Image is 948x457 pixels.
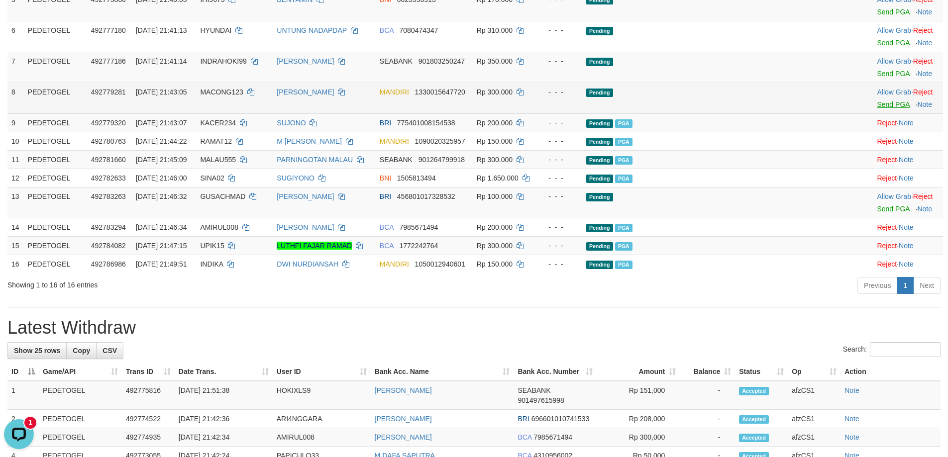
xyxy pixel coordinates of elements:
td: PEDETOGEL [24,218,87,236]
span: 492779281 [91,88,126,96]
td: [DATE] 21:51:38 [175,381,273,410]
span: 492786986 [91,260,126,268]
td: - [680,410,735,428]
td: PEDETOGEL [24,132,87,150]
td: - [680,381,735,410]
th: Trans ID: activate to sort column ascending [122,363,175,381]
a: SUGIYONO [277,174,314,182]
span: 492783263 [91,192,126,200]
a: Note [899,223,914,231]
span: Rp 150.000 [477,260,513,268]
th: Op: activate to sort column ascending [788,363,841,381]
h1: Latest Withdraw [7,318,941,338]
a: M [PERSON_NAME] [277,137,342,145]
td: · [873,169,943,187]
td: · [873,236,943,255]
span: BCA [380,223,394,231]
span: Copy 901803250247 to clipboard [419,57,465,65]
a: LUTHFI FAJAR RAMAD [277,242,352,250]
td: · [873,52,943,83]
td: PEDETOGEL [24,187,87,218]
td: 1 [7,381,39,410]
label: Search: [843,342,941,357]
td: PEDETOGEL [24,83,87,113]
th: Bank Acc. Number: activate to sort column ascending [514,363,597,381]
span: Rp 150.000 [477,137,513,145]
span: Copy 1505813494 to clipboard [397,174,436,182]
a: Show 25 rows [7,342,67,359]
td: 15 [7,236,24,255]
a: Send PGA [877,70,909,78]
td: Rp 151,000 [597,381,680,410]
td: PEDETOGEL [39,381,122,410]
td: [DATE] 21:42:34 [175,428,273,447]
td: PEDETOGEL [24,21,87,52]
a: Reject [913,88,933,96]
td: afzCS1 [788,410,841,428]
span: Rp 350.000 [477,57,513,65]
div: - - - [539,25,578,35]
span: 492777180 [91,26,126,34]
span: PGA [615,138,632,146]
span: 492783294 [91,223,126,231]
span: BCA [380,242,394,250]
td: 16 [7,255,24,273]
a: Reject [877,260,897,268]
a: [PERSON_NAME] [375,386,432,394]
a: [PERSON_NAME] [277,192,334,200]
a: 1 [897,277,914,294]
span: BCA [380,26,394,34]
a: CSV [96,342,123,359]
span: [DATE] 21:49:51 [136,260,187,268]
a: Send PGA [877,8,909,16]
span: INDIKA [200,260,223,268]
td: afzCS1 [788,381,841,410]
span: BRI [380,119,391,127]
span: Pending [586,175,613,183]
a: Send PGA [877,205,909,213]
span: Accepted [739,415,769,424]
span: Pending [586,58,613,66]
td: 492775816 [122,381,175,410]
a: Reject [877,174,897,182]
a: Note [899,137,914,145]
div: - - - [539,87,578,97]
span: 492781660 [91,156,126,164]
a: [PERSON_NAME] [375,433,432,441]
a: Note [917,70,932,78]
span: · [877,88,913,96]
a: Reject [877,242,897,250]
span: [DATE] 21:45:09 [136,156,187,164]
span: Copy 901497615998 to clipboard [518,396,564,404]
th: Date Trans.: activate to sort column ascending [175,363,273,381]
a: [PERSON_NAME] [277,223,334,231]
td: ARI4NGGARA [273,410,371,428]
th: User ID: activate to sort column ascending [273,363,371,381]
a: Note [917,8,932,16]
span: CSV [103,347,117,355]
span: GUSACHMAD [200,192,245,200]
td: Rp 208,000 [597,410,680,428]
span: Copy 1330015647720 to clipboard [415,88,465,96]
a: PARNINGOTAN MALAU [277,156,353,164]
a: Previous [857,277,897,294]
a: Allow Grab [877,57,911,65]
span: Rp 200.000 [477,223,513,231]
span: PGA [615,156,632,165]
span: · [877,57,913,65]
td: · [873,187,943,218]
a: Note [844,415,859,423]
span: PGA [615,242,632,251]
a: Reject [913,57,933,65]
td: PEDETOGEL [24,169,87,187]
span: Rp 300.000 [477,156,513,164]
div: - - - [539,118,578,128]
span: Copy 696601010741533 to clipboard [531,415,590,423]
span: Copy 7985671494 to clipboard [400,223,438,231]
span: Copy 1772242764 to clipboard [400,242,438,250]
a: Allow Grab [877,26,911,34]
td: 492774935 [122,428,175,447]
td: AMIRUL008 [273,428,371,447]
span: Pending [586,224,613,232]
a: Send PGA [877,39,909,47]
